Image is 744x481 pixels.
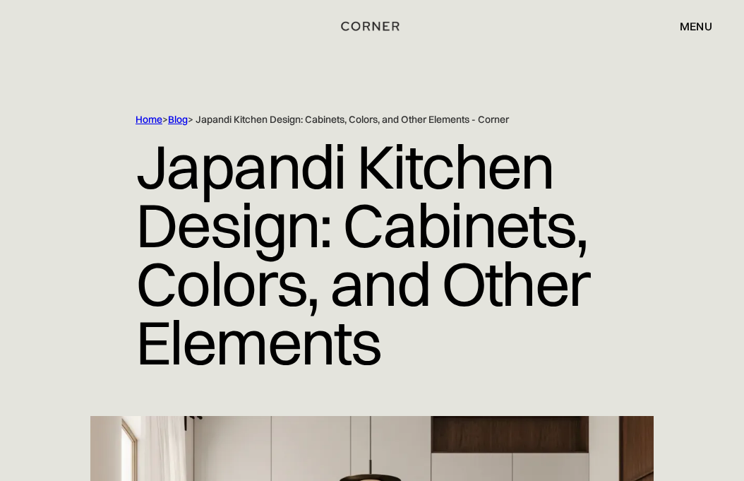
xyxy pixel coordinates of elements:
div: > > Japandi Kitchen Design: Cabinets, Colors, and Other Elements - Corner [136,113,608,126]
h1: Japandi Kitchen Design: Cabinets, Colors, and Other Elements [136,126,608,383]
div: menu [666,14,712,38]
a: home [336,17,408,35]
a: Home [136,113,162,126]
div: menu [680,20,712,32]
a: Blog [168,113,188,126]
